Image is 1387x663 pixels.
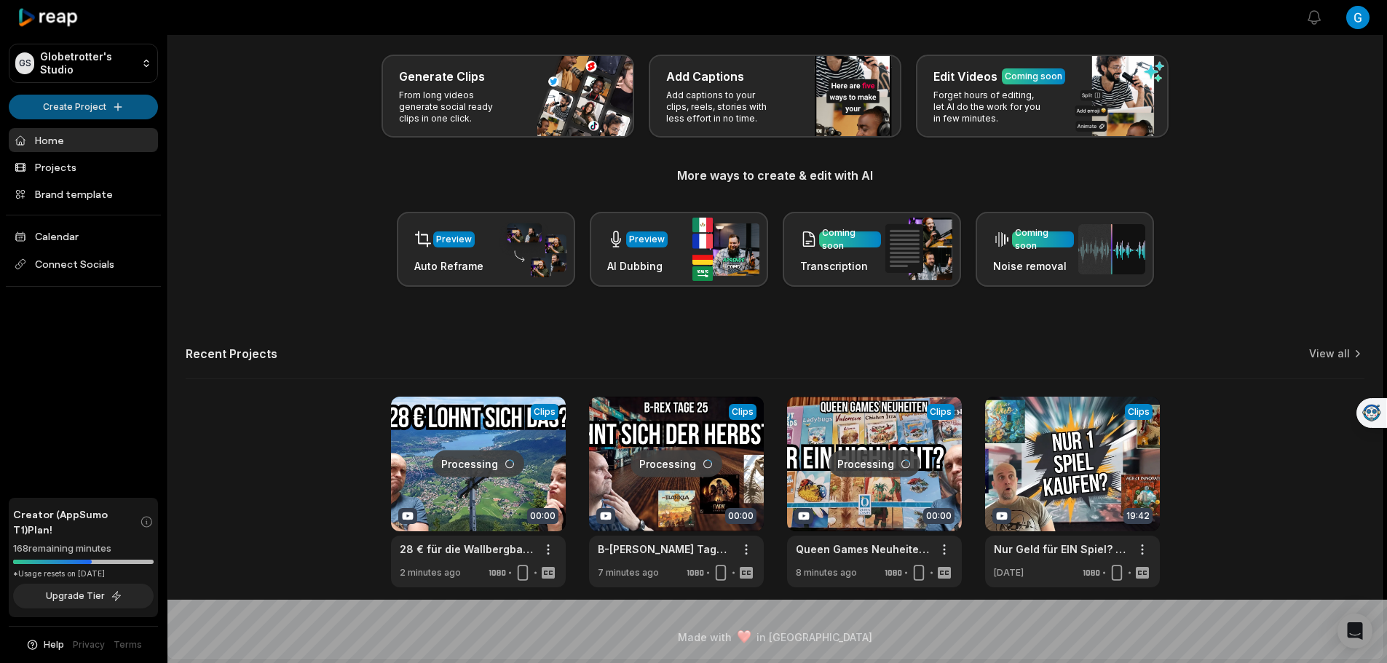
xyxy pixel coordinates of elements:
[414,258,483,274] h3: Auto Reframe
[885,218,952,280] img: transcription.png
[9,128,158,152] a: Home
[44,638,64,651] span: Help
[1078,224,1145,274] img: noise_removal.png
[666,68,744,85] h3: Add Captions
[15,52,34,74] div: GS
[1337,614,1372,648] div: Open Intercom Messenger
[13,507,140,537] span: Creator (AppSumo T1) Plan!
[1015,226,1071,253] div: Coming soon
[598,541,732,557] a: B-[PERSON_NAME] Tage 2025: Lohnt sich der Spiele-[PERSON_NAME]? (Mein ehrliches Fazit)
[13,568,154,579] div: *Usage resets on [DATE]
[993,258,1074,274] h3: Noise removal
[9,155,158,179] a: Projects
[796,541,930,557] a: Queen Games Neuheiten 2025: Nur ein Spiel hat mich überzeugt! Mein ehrliches Fazit
[499,221,566,278] img: auto_reframe.png
[399,90,512,124] p: From long videos generate social ready clips in one click.
[666,90,779,124] p: Add captions to your clips, reels, stories with less effort in no time.
[436,233,472,246] div: Preview
[13,584,154,608] button: Upgrade Tier
[9,182,158,206] a: Brand template
[73,638,105,651] a: Privacy
[114,638,142,651] a: Terms
[25,638,64,651] button: Help
[9,95,158,119] button: Create Project
[994,541,1128,557] a: Nur Geld für EIN Spiel? Mein Fazit zu Age of Innovation, Everdell Duo & mehr.
[1309,346,1350,361] a: View all
[800,258,881,274] h3: Transcription
[186,167,1364,184] h3: More ways to create & edit with AI
[9,224,158,248] a: Calendar
[933,68,997,85] h3: Edit Videos
[1005,70,1062,83] div: Coming soon
[692,218,759,281] img: ai_dubbing.png
[822,226,878,253] div: Coming soon
[400,541,534,557] a: 28 € für die Wallbergbahn? Wir zeigen, ob sich der Gipfel am Tegernsee wirklich lohnt!
[607,258,668,274] h3: AI Dubbing
[933,90,1046,124] p: Forget hours of editing, let AI do the work for you in few minutes.
[629,233,665,246] div: Preview
[9,251,158,277] span: Connect Socials
[399,68,485,85] h3: Generate Clips
[186,346,277,361] h2: Recent Projects
[13,541,154,556] div: 168 remaining minutes
[40,50,135,76] p: Globetrotter's Studio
